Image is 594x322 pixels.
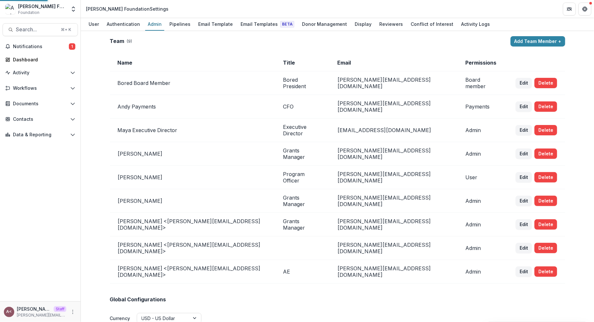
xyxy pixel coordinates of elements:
button: Get Help [578,3,591,16]
p: [PERSON_NAME][EMAIL_ADDRESS][DOMAIN_NAME] [17,312,66,318]
span: Data & Reporting [13,132,68,138]
a: Donor Management [299,18,350,31]
div: Pipelines [167,19,193,29]
p: ( 9 ) [127,38,132,44]
button: Search... [3,23,78,36]
div: Email Templates [238,19,297,29]
button: Edit [516,149,532,159]
a: Authentication [104,18,143,31]
a: Display [352,18,374,31]
td: Admin [458,142,508,166]
span: Notifications [13,44,69,49]
button: Open Workflows [3,83,78,93]
button: Edit [516,266,532,277]
td: [PERSON_NAME][EMAIL_ADDRESS][DOMAIN_NAME] [329,95,458,119]
button: Open entity switcher [69,3,78,16]
span: Search... [16,26,57,33]
button: Delete [535,149,557,159]
td: Bored President [275,71,329,95]
button: Open Activity [3,68,78,78]
td: [PERSON_NAME] [110,166,275,189]
div: Reviewers [377,19,405,29]
td: [PERSON_NAME][EMAIL_ADDRESS][DOMAIN_NAME] [329,260,458,284]
nav: breadcrumb [83,4,171,14]
div: Dashboard [13,56,73,63]
div: Andrew Clegg <andrew@trytemelio.com> [6,310,12,314]
button: Open Data & Reporting [3,130,78,140]
td: Admin [458,236,508,260]
td: Board member [458,71,508,95]
a: Conflict of Interest [408,18,456,31]
button: Delete [535,219,557,230]
div: Authentication [104,19,143,29]
span: Activity [13,70,68,76]
td: CFO [275,95,329,119]
td: [PERSON_NAME][EMAIL_ADDRESS][DOMAIN_NAME] [329,236,458,260]
button: Edit [516,172,532,182]
span: Documents [13,101,68,107]
td: Executive Director [275,119,329,142]
div: Display [352,19,374,29]
button: Delete [535,101,557,112]
td: AE [275,260,329,284]
td: Andy Payments [110,95,275,119]
a: Email Templates Beta [238,18,297,31]
button: Edit [516,196,532,206]
td: [PERSON_NAME] [110,189,275,213]
div: Conflict of Interest [408,19,456,29]
img: Andrew Foundation [5,4,16,14]
td: Admin [458,119,508,142]
span: 1 [69,43,75,50]
a: Reviewers [377,18,405,31]
p: Staff [54,306,66,312]
button: Edit [516,101,532,112]
button: More [69,308,77,316]
button: Edit [516,243,532,253]
a: Email Template [196,18,235,31]
td: Grants Manager [275,189,329,213]
button: Delete [535,266,557,277]
span: Contacts [13,117,68,122]
p: [PERSON_NAME] <[PERSON_NAME][EMAIL_ADDRESS][DOMAIN_NAME]> [17,306,51,312]
td: Admin [458,213,508,236]
div: Activity Logs [459,19,492,29]
td: Grants Manager [275,213,329,236]
td: [PERSON_NAME] <[PERSON_NAME][EMAIL_ADDRESS][DOMAIN_NAME]> [110,260,275,284]
a: User [86,18,102,31]
td: [PERSON_NAME] <[PERSON_NAME][EMAIL_ADDRESS][DOMAIN_NAME]> [110,213,275,236]
button: Open Documents [3,99,78,109]
a: Activity Logs [459,18,492,31]
td: Grants Manager [275,142,329,166]
label: Currency [110,315,130,322]
td: Permissions [458,54,508,71]
td: User [458,166,508,189]
td: Name [110,54,275,71]
div: [PERSON_NAME] Foundation [18,3,66,10]
button: Add Team Member + [511,36,565,47]
td: Maya Executive Director [110,119,275,142]
button: Delete [535,196,557,206]
div: Email Template [196,19,235,29]
div: User [86,19,102,29]
td: [PERSON_NAME] [110,142,275,166]
td: [PERSON_NAME][EMAIL_ADDRESS][DOMAIN_NAME] [329,166,458,189]
span: Beta [280,21,294,27]
button: Delete [535,172,557,182]
button: Delete [535,243,557,253]
button: Edit [516,219,532,230]
span: Workflows [13,86,68,91]
td: [EMAIL_ADDRESS][DOMAIN_NAME] [329,119,458,142]
a: Dashboard [3,54,78,65]
td: Payments [458,95,508,119]
button: Edit [516,78,532,88]
a: Pipelines [167,18,193,31]
button: Partners [563,3,576,16]
span: Foundation [18,10,39,16]
a: Admin [145,18,164,31]
button: Open Contacts [3,114,78,124]
button: Notifications1 [3,41,78,52]
td: Program Officer [275,166,329,189]
td: [PERSON_NAME][EMAIL_ADDRESS][DOMAIN_NAME] [329,142,458,166]
button: Edit [516,125,532,135]
h2: Global Configurations [110,296,166,303]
